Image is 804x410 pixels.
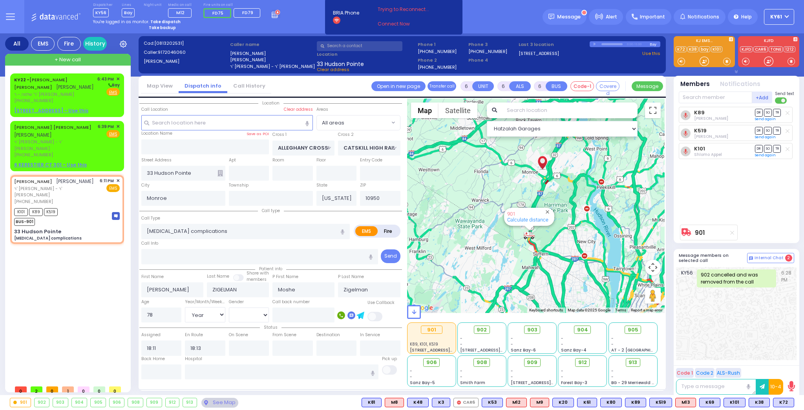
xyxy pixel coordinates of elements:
[360,157,382,163] label: Entry Code
[122,8,135,17] span: Bay
[272,299,310,305] label: Call back number
[110,398,124,407] div: 906
[561,368,563,374] span: -
[78,386,90,392] span: 0
[116,178,120,184] span: ✕
[681,269,697,287] span: KY56
[410,347,484,353] span: [STREET_ADDRESS][PERSON_NAME]
[141,157,172,163] label: Street Address
[272,157,284,163] label: Room
[749,398,770,407] div: BLS
[14,235,82,241] div: [MEDICAL_DATA] complications
[55,56,81,64] span: + New call
[611,347,669,353] span: AT - 2 [GEOGRAPHIC_DATA]
[511,368,513,374] span: -
[247,270,269,276] small: Share with
[711,46,722,52] a: K101
[645,102,661,118] button: Toggle fullscreen view
[561,341,563,347] span: -
[511,347,536,353] span: Sanz Bay-6
[511,335,513,341] span: -
[5,37,29,51] div: All
[511,380,585,386] span: [STREET_ADDRESS][PERSON_NAME]
[784,46,795,52] a: 1212
[141,82,179,90] a: Map View
[775,91,794,97] span: Send text
[460,347,534,353] span: [STREET_ADDRESS][PERSON_NAME]
[378,6,440,13] span: Trying to Reconnect...
[629,359,637,366] span: 913
[242,9,253,16] span: FD79
[421,326,442,334] div: 901
[674,39,735,44] label: KJ EMS...
[535,148,549,171] div: JOEL ZIGELMAN
[317,41,402,51] input: Search a contact
[229,157,236,163] label: Apt
[201,398,238,408] div: See map
[645,260,661,275] button: Map camera controls
[676,368,694,378] button: Code 1
[477,326,487,334] span: 902
[769,379,783,395] button: 10-4
[439,102,477,118] button: Show satellite imagery
[141,332,161,338] label: Assigned
[31,386,42,392] span: 2
[785,254,792,262] span: 2
[720,80,760,89] button: Notifications
[773,127,781,134] span: TR
[747,253,794,263] button: Internal Chat 2
[561,347,587,353] span: Sanz Bay-4
[93,386,105,392] span: 0
[645,288,661,304] button: Drag Pegman onto the map to open Street View
[144,3,161,7] label: Night unit
[724,398,746,407] div: K101
[14,185,97,198] span: ר' [PERSON_NAME] - ר' [PERSON_NAME]
[482,398,503,407] div: K53
[577,398,597,407] div: BLS
[128,398,143,407] div: 908
[207,273,229,280] label: Last Name
[141,106,168,113] label: Call Location
[675,398,696,407] div: ALS
[773,145,781,152] span: TR
[141,299,149,305] label: Age
[144,58,228,65] label: [PERSON_NAME]
[506,398,527,407] div: M12
[185,299,225,305] div: Year/Month/Week/Day
[150,19,181,25] strong: Take dispatch
[695,368,714,378] button: Code 2
[410,380,435,386] span: Sanz Bay-5
[695,230,705,236] a: 901
[755,135,776,139] a: Send again
[93,3,113,7] label: Dispatcher
[650,41,660,47] div: Bay
[578,359,587,366] span: 912
[377,226,399,236] label: Fire
[773,109,781,116] span: TR
[14,152,53,158] span: [PHONE_NUMBER]
[453,398,479,407] div: CAR6
[409,303,435,313] a: Open this area in Google Maps (opens a new window)
[149,25,176,31] strong: Take backup
[272,132,287,138] label: Cross 1
[611,335,614,341] span: -
[317,60,364,66] span: 33 Hudson Pointe
[316,332,340,338] label: Destination
[649,398,672,407] div: BLS
[755,117,776,121] a: Send again
[185,364,378,379] input: Search hospital
[600,398,622,407] div: K80
[769,46,783,52] a: TONE
[410,368,412,374] span: -
[14,178,52,185] a: [PERSON_NAME]
[56,178,94,185] span: [PERSON_NAME]
[694,134,728,139] span: Aron Spielman
[371,81,426,91] a: Open in new page
[14,77,29,83] span: KY22 -
[72,398,87,407] div: 904
[548,14,554,20] img: message.svg
[570,81,594,91] button: Code-1
[230,57,314,63] label: [PERSON_NAME]
[519,41,590,48] label: Last 3 location
[468,48,507,54] label: [PHONE_NUMBER]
